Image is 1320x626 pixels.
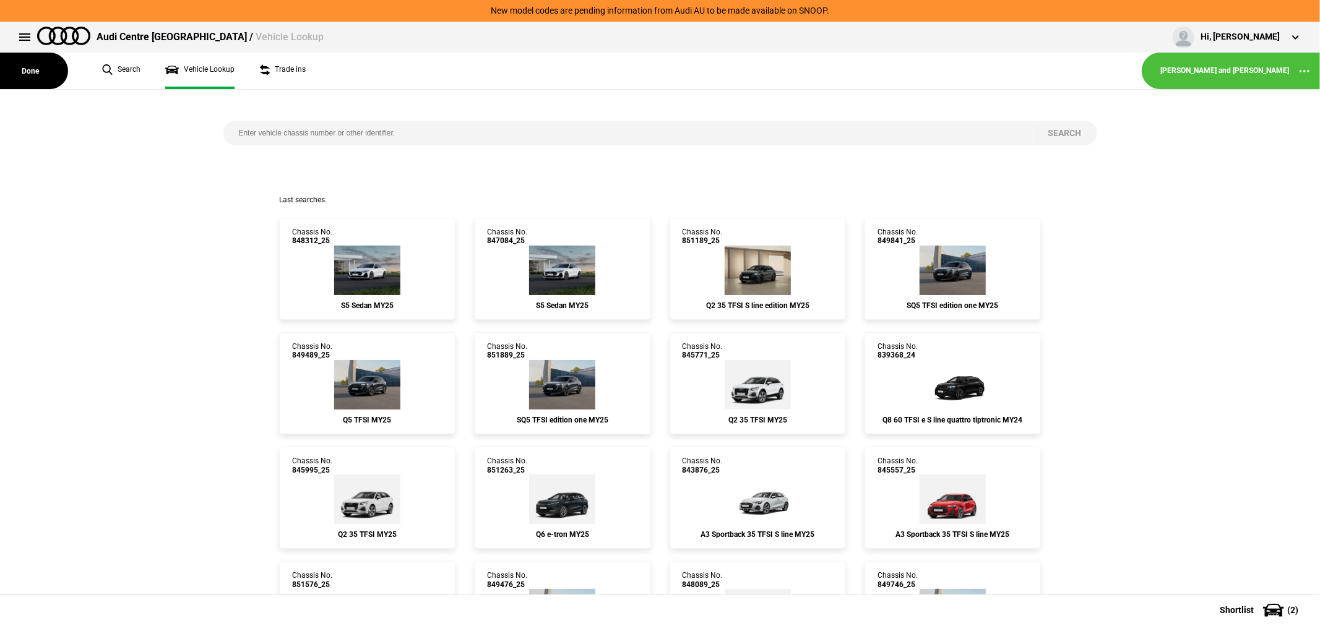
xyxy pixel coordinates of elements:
[292,571,332,589] div: Chassis No.
[529,246,595,295] img: Audi_FU2S5Y_25S_GX_2Y2Y_PAH_9VS_5MK_WA2_PQ7_PYH_PWO_3FP_F19_(Nadin:_3FP_5MK_9VS_C84_F19_PAH_PQ7_P...
[279,195,327,204] span: Last searches:
[487,466,527,474] span: 851263_25
[487,530,637,539] div: Q6 e-tron MY25
[37,27,90,45] img: audi.png
[292,580,332,589] span: 851576_25
[920,246,986,295] img: Audi_GUBS5Y_25LE_GX_6Y6Y_PAH_6FJ_(Nadin:_6FJ_C56_PAH_S9S)_ext.png
[878,228,918,246] div: Chassis No.
[292,457,332,474] div: Chassis No.
[487,457,527,474] div: Chassis No.
[683,580,723,589] span: 848089_25
[878,342,918,360] div: Chassis No.
[292,351,332,359] span: 849489_25
[683,416,833,424] div: Q2 35 TFSI MY25
[292,228,332,246] div: Chassis No.
[878,301,1028,310] div: SQ5 TFSI edition one MY25
[487,301,637,310] div: S5 Sedan MY25
[334,246,400,295] img: Audi_FU2S5Y_25S_GX_2Y2Y_PAH_9VS_5MK_WA2_PQ7_PYH_PWO_3FP_F19_(Nadin:_3FP_5MK_9VS_C85_F19_PAH_PQ7_P...
[683,571,723,589] div: Chassis No.
[292,416,442,424] div: Q5 TFSI MY25
[487,580,527,589] span: 849476_25
[1289,56,1320,87] button: ...
[487,342,527,360] div: Chassis No.
[529,360,595,409] img: Audi_GUBS5Y_25LE_GX_6Y6Y_PAH_6FJ_53D_(Nadin:_53D_6FJ_C56_PAH)_ext.png
[487,416,637,424] div: SQ5 TFSI edition one MY25
[529,474,595,524] img: Audi_GFBA1A_25_FW_H1H1__(Nadin:_C05)_ext.png
[1201,31,1280,43] div: Hi, [PERSON_NAME]
[487,571,527,589] div: Chassis No.
[334,474,400,524] img: Audi_GAGBKG_25_YM_Z9Z9_4A3_4E7_2JG_(Nadin:_2JG_4A3_4E7_C49)_ext.png
[683,351,723,359] span: 845771_25
[165,53,235,89] a: Vehicle Lookup
[683,342,723,360] div: Chassis No.
[720,474,795,524] img: Audi_8YFCYG_25_EI_2Y2Y_4E6_(Nadin:_4E6_C51)_ext.png
[683,228,723,246] div: Chassis No.
[878,457,918,474] div: Chassis No.
[683,466,723,474] span: 843876_25
[292,342,332,360] div: Chassis No.
[223,121,1033,145] input: Enter vehicle chassis number or other identifier.
[487,351,527,359] span: 851889_25
[878,466,918,474] span: 845557_25
[878,236,918,245] span: 849841_25
[878,351,918,359] span: 839368_24
[1287,606,1298,614] span: ( 2 )
[725,360,791,409] img: Audi_GAGBKG_25_YM_2Y2Y_WA2_4E7_6XK_4L6_(Nadin:_4E7_4L6_6XK_C49_WA2)_ext.png
[683,301,833,310] div: Q2 35 TFSI S line edition MY25
[725,246,791,295] img: Audi_GAGCKG_25_YM_6Y6Y_WA9_3FB_6XK_C8R_WA2_4E7_4L6_PAI_4ZP_(Nadin:_3FB_4E7_4L6_4ZP_6XK_C51_C8R_PA...
[878,416,1028,424] div: Q8 60 TFSI e S line quattro tiptronic MY24
[256,31,324,43] span: Vehicle Lookup
[102,53,140,89] a: Search
[1201,594,1320,625] button: Shortlist(2)
[878,571,918,589] div: Chassis No.
[878,580,918,589] span: 849746_25
[683,530,833,539] div: A3 Sportback 35 TFSI S line MY25
[920,474,986,524] img: Audi_8YFCYG_25_EI_B1B1_WXC_PWL_WXC-2_(Nadin:_6FJ_C53_PWL_S9S_WXC)_ext.png
[1160,66,1289,76] a: [PERSON_NAME] and [PERSON_NAME]
[487,236,527,245] span: 847084_25
[292,301,442,310] div: S5 Sedan MY25
[683,236,723,245] span: 851189_25
[683,457,723,474] div: Chassis No.
[916,360,990,409] img: Audi_4MT0P3_24_EI_0E0E_CX2_MP_WF9_0N5_3S2_(Nadin:_0N5_3S2_C87_CX2_N0Q_S2S_S9S_WF9_YJZ)_ext.png
[1033,121,1097,145] button: Search
[334,360,400,409] img: Audi_GUBAZG_25_FW_N7N7_3FU_WA9_PAH_WA7_6FJ_PYH_F80_H65_Y4T_(Nadin:_3FU_6FJ_C56_F80_H65_PAH_PYH_S9...
[292,236,332,245] span: 848312_25
[97,30,324,44] div: Audi Centre [GEOGRAPHIC_DATA] /
[292,466,332,474] span: 845995_25
[878,530,1028,539] div: A3 Sportback 35 TFSI S line MY25
[259,53,306,89] a: Trade ins
[292,530,442,539] div: Q2 35 TFSI MY25
[487,228,527,246] div: Chassis No.
[1220,606,1254,614] span: Shortlist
